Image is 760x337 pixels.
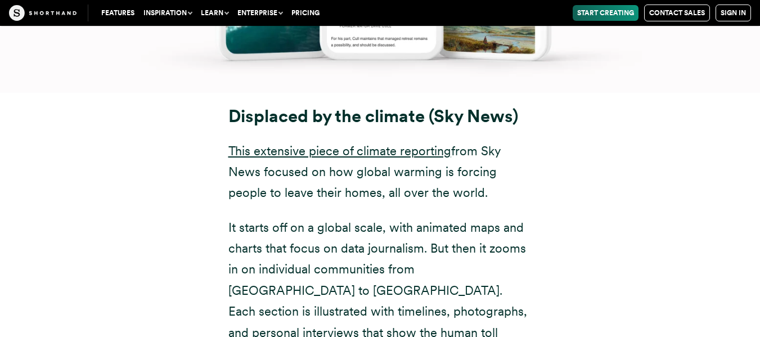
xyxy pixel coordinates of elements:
button: Enterprise [233,5,287,21]
a: This extensive piece of climate reporting [228,143,451,158]
a: Pricing [287,5,324,21]
a: Start Creating [573,5,638,21]
a: Features [97,5,139,21]
button: Inspiration [139,5,196,21]
img: The Craft [9,5,77,21]
a: Sign in [716,5,751,21]
p: from Sky News focused on how global warming is forcing people to leave their homes, all over the ... [228,141,532,204]
button: Learn [196,5,233,21]
a: Contact Sales [644,5,710,21]
strong: Displaced by the climate (Sky News) [228,106,518,127]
